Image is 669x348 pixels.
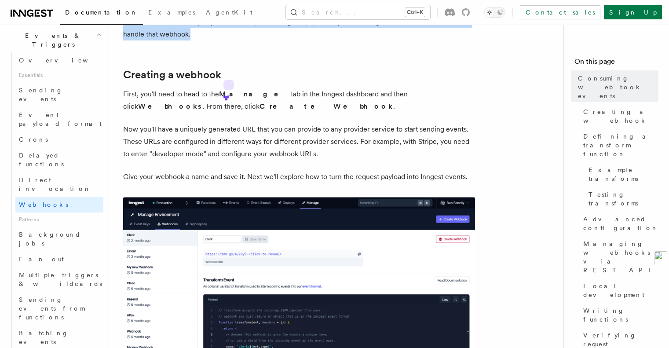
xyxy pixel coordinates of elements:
[19,111,102,127] span: Event payload format
[260,102,393,110] strong: Create Webhook
[123,69,221,81] a: Creating a webhook
[583,239,658,275] span: Managing webhooks via REST API
[589,165,658,183] span: Example transforms
[585,187,658,211] a: Testing transforms
[574,70,658,104] a: Consuming webhook events
[19,256,64,263] span: Fan out
[206,9,252,16] span: AgentKit
[15,251,103,267] a: Fan out
[15,212,103,227] span: Patterns
[15,68,103,82] span: Essentials
[65,9,138,16] span: Documentation
[138,102,203,110] strong: Webhooks
[15,52,103,68] a: Overview
[19,87,63,103] span: Sending events
[15,107,103,132] a: Event payload format
[15,82,103,107] a: Sending events
[201,3,258,24] a: AgentKit
[583,306,658,324] span: Writing functions
[484,7,505,18] button: Toggle dark mode
[15,147,103,172] a: Delayed functions
[15,267,103,292] a: Multiple triggers & wildcards
[7,28,103,52] button: Events & Triggers
[19,271,102,287] span: Multiple triggers & wildcards
[19,231,81,247] span: Background jobs
[580,236,658,278] a: Managing webhooks via REST API
[123,171,475,183] p: Give your webhook a name and save it. Next we'll explore how to turn the request payload into Inn...
[15,197,103,212] a: Webhooks
[583,215,658,232] span: Advanced configuration
[19,136,48,143] span: Crons
[123,123,475,160] p: Now you'll have a uniquely generated URL that you can provide to any provider service to start se...
[580,211,658,236] a: Advanced configuration
[580,128,658,162] a: Defining a transform function
[143,3,201,24] a: Examples
[15,172,103,197] a: Direct invocation
[15,132,103,147] a: Crons
[148,9,195,16] span: Examples
[583,107,658,125] span: Creating a webhook
[580,104,658,128] a: Creating a webhook
[19,152,64,168] span: Delayed functions
[19,201,68,208] span: Webhooks
[580,303,658,327] a: Writing functions
[123,88,475,113] p: First, you'll need to head to the tab in the Inngest dashboard and then click . From there, click .
[15,227,103,251] a: Background jobs
[578,74,658,100] span: Consuming webhook events
[19,176,91,192] span: Direct invocation
[574,56,658,70] h4: On this page
[60,3,143,25] a: Documentation
[405,8,425,17] kbd: Ctrl+K
[286,5,430,19] button: Search...Ctrl+K
[219,90,291,98] strong: Manage
[604,5,662,19] a: Sign Up
[520,5,600,19] a: Contact sales
[583,132,658,158] span: Defining a transform function
[589,190,658,208] span: Testing transforms
[19,330,69,345] span: Batching events
[585,162,658,187] a: Example transforms
[580,278,658,303] a: Local development
[19,57,110,64] span: Overview
[583,282,658,299] span: Local development
[19,296,84,321] span: Sending events from functions
[15,292,103,325] a: Sending events from functions
[7,31,96,49] span: Events & Triggers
